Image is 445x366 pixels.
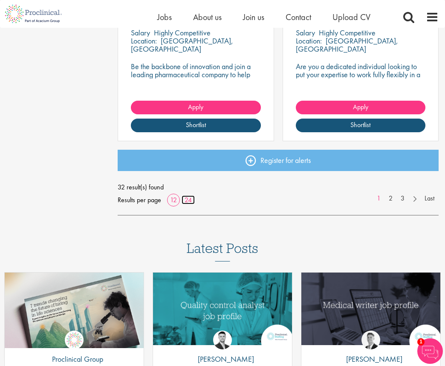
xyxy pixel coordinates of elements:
[131,101,261,114] a: Apply
[296,36,398,54] p: [GEOGRAPHIC_DATA], [GEOGRAPHIC_DATA]
[332,12,370,23] a: Upload CV
[131,119,261,132] a: Shortlist
[182,195,195,204] a: 24
[420,194,439,203] a: Last
[296,101,426,114] a: Apply
[118,181,439,194] span: 32 result(s) found
[131,36,157,46] span: Location:
[353,102,368,111] span: Apply
[131,36,233,54] p: [GEOGRAPHIC_DATA], [GEOGRAPHIC_DATA]
[296,119,426,132] a: Shortlist
[243,12,264,23] a: Join us
[417,338,443,364] img: Chatbot
[5,273,144,348] a: Link to a post
[187,241,258,261] h3: Latest Posts
[157,12,172,23] a: Jobs
[384,194,397,203] a: 2
[191,354,254,365] p: [PERSON_NAME]
[417,338,425,346] span: 1
[5,273,144,351] img: Proclinical: Life sciences hiring trends report 2025
[296,62,426,87] p: Are you a dedicated individual looking to put your expertise to work fully flexibly in a remote p...
[154,28,211,38] p: Highly Competitive
[396,194,409,203] a: 3
[153,273,292,348] a: Link to a post
[301,273,440,345] img: Medical writer job profile
[193,12,222,23] a: About us
[319,28,376,38] p: Highly Competitive
[131,28,150,38] span: Salary
[301,273,440,348] a: Link to a post
[213,331,232,349] img: Joshua Godden
[188,102,203,111] span: Apply
[340,354,402,365] p: [PERSON_NAME]
[153,273,292,345] img: quality control analyst job profile
[361,331,380,349] img: George Watson
[296,28,315,38] span: Salary
[118,150,439,171] a: Register for alerts
[46,354,103,365] p: Proclinical Group
[296,36,322,46] span: Location:
[286,12,311,23] a: Contact
[131,62,261,87] p: Be the backbone of innovation and join a leading pharmaceutical company to help keep life-changin...
[65,331,84,349] img: Proclinical Group
[167,195,180,204] a: 12
[118,194,161,206] span: Results per page
[373,194,385,203] a: 1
